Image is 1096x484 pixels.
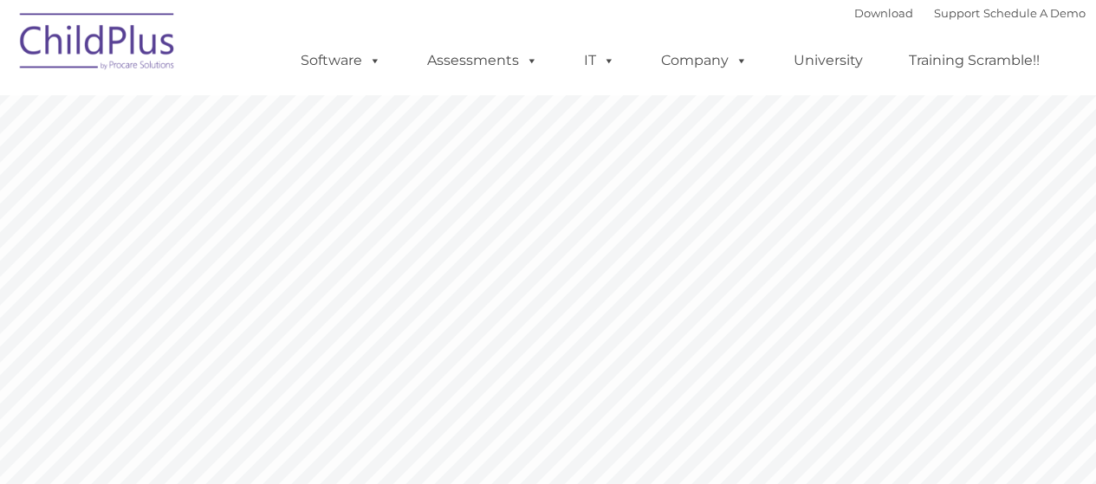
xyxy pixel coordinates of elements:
[854,6,913,20] a: Download
[776,43,880,78] a: University
[567,43,632,78] a: IT
[934,6,980,20] a: Support
[983,6,1086,20] a: Schedule A Demo
[644,43,765,78] a: Company
[410,43,555,78] a: Assessments
[892,43,1057,78] a: Training Scramble!!
[854,6,1086,20] font: |
[283,43,399,78] a: Software
[11,1,185,87] img: ChildPlus by Procare Solutions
